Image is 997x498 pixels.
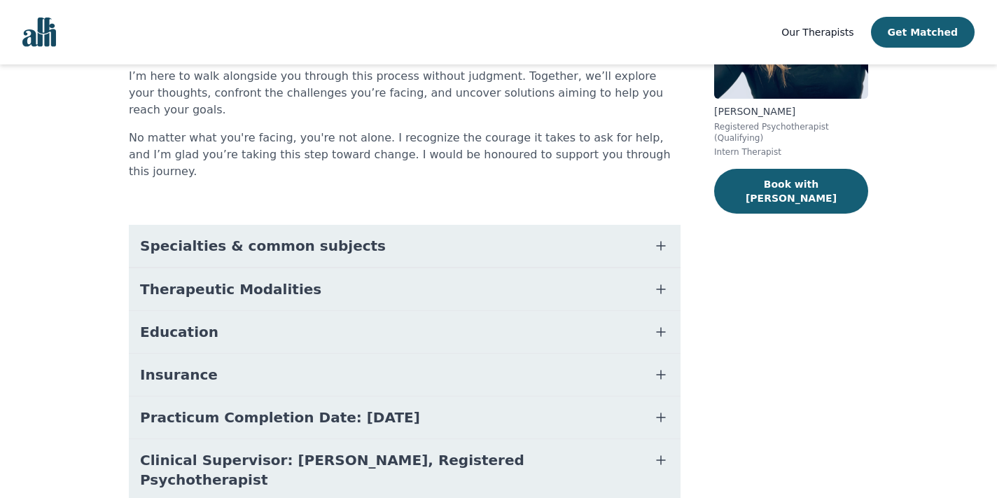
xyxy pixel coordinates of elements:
button: Education [129,311,681,353]
button: Practicum Completion Date: [DATE] [129,396,681,438]
span: Clinical Supervisor: [PERSON_NAME], Registered Psychotherapist [140,450,636,490]
span: Education [140,322,218,342]
span: Specialties & common subjects [140,236,386,256]
img: alli logo [22,18,56,47]
button: Specialties & common subjects [129,225,681,267]
a: Our Therapists [781,24,853,41]
span: Insurance [140,365,218,385]
p: Registered Psychotherapist (Qualifying) [714,121,868,144]
p: Intern Therapist [714,146,868,158]
span: Our Therapists [781,27,853,38]
span: Therapeutic Modalities [140,279,321,299]
p: I’m here to walk alongside you through this process without judgment. Together, we’ll explore you... [129,68,681,118]
p: No matter what you're facing, you're not alone. I recognize the courage it takes to ask for help,... [129,130,681,180]
span: Practicum Completion Date: [DATE] [140,408,420,427]
button: Therapeutic Modalities [129,268,681,310]
p: [PERSON_NAME] [714,104,868,118]
button: Insurance [129,354,681,396]
button: Get Matched [871,17,975,48]
button: Book with [PERSON_NAME] [714,169,868,214]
